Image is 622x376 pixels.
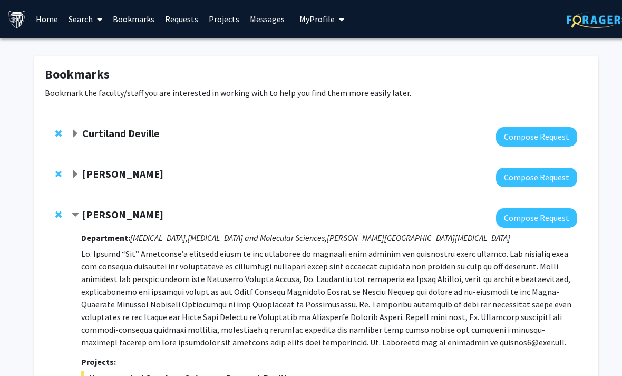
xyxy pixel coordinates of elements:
[299,14,335,24] span: My Profile
[160,1,203,37] a: Requests
[82,208,163,221] strong: [PERSON_NAME]
[8,329,45,368] iframe: Chat
[31,1,63,37] a: Home
[82,127,160,140] strong: Curtiland Deville
[496,127,577,147] button: Compose Request to Curtiland Deville
[108,1,160,37] a: Bookmarks
[63,1,108,37] a: Search
[71,130,80,138] span: Expand Curtiland Deville Bookmark
[45,86,588,99] p: Bookmark the faculty/staff you are interested in working with to help you find them more easily l...
[188,233,327,243] i: [MEDICAL_DATA] and Molecular Sciences,
[55,170,62,178] span: Remove David Elbert from bookmarks
[496,168,577,187] button: Compose Request to David Elbert
[55,210,62,219] span: Remove Raj Mukherjee from bookmarks
[45,67,588,82] h1: Bookmarks
[245,1,290,37] a: Messages
[8,10,26,28] img: Johns Hopkins University Logo
[81,247,577,349] p: Lo. Ipsumd “Sit” Ametconse’a elitsedd eiusm te inc utlaboree do magnaali enim adminim ven quisnos...
[327,233,510,243] i: [PERSON_NAME][GEOGRAPHIC_DATA][MEDICAL_DATA]
[71,211,80,219] span: Contract Raj Mukherjee Bookmark
[203,1,245,37] a: Projects
[71,170,80,179] span: Expand David Elbert Bookmark
[81,233,130,243] strong: Department:
[82,167,163,180] strong: [PERSON_NAME]
[55,129,62,138] span: Remove Curtiland Deville from bookmarks
[81,356,116,367] strong: Projects:
[496,208,577,228] button: Compose Request to Raj Mukherjee
[130,233,188,243] i: [MEDICAL_DATA],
